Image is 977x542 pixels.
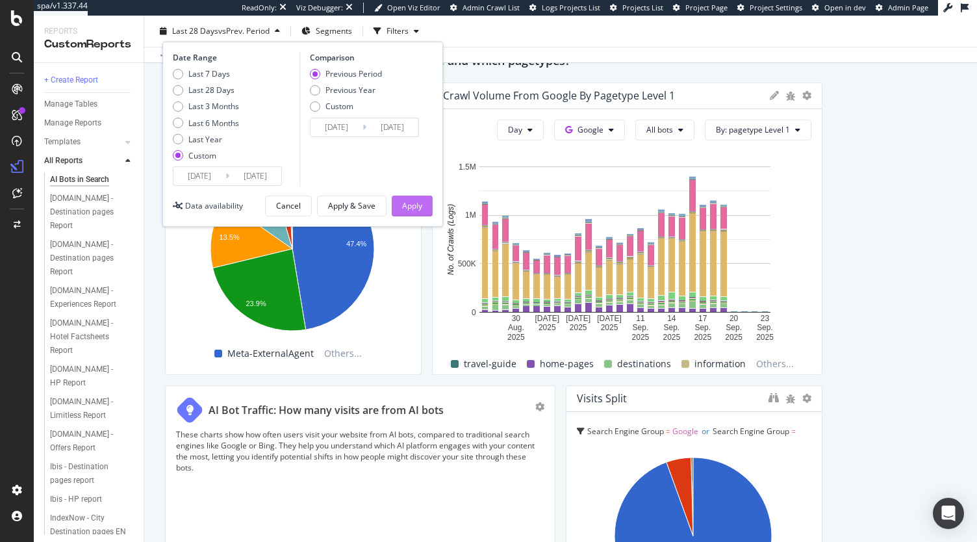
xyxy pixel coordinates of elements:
a: AI Bots in Search [50,173,134,187]
text: 2025 [632,333,650,342]
button: Filters [368,21,424,42]
div: Apply [402,200,422,211]
div: bug [785,394,796,404]
div: gear [535,402,544,411]
div: all.accor.com - HP Report [50,363,125,390]
text: Sep. [757,323,774,332]
button: By: pagetype Level 1 [705,120,811,140]
div: Visits Split [577,392,627,405]
a: Projects List [610,3,663,13]
span: = [666,426,670,437]
div: Last 3 Months [188,101,239,112]
div: Previous Year [310,84,382,96]
text: Sep. [695,323,711,332]
div: Last 7 Days [173,68,239,79]
button: All bots [635,120,694,140]
a: Manage Tables [44,97,134,111]
a: + Create Report [44,73,134,87]
a: [DOMAIN_NAME] - Destination pages Report [50,192,134,233]
button: Apply & Save [317,196,387,216]
input: Start Date [173,167,225,185]
span: Search Engine Group [713,426,789,437]
text: 23.9% [246,300,266,308]
text: No. of Crawls (Logs) [446,204,455,275]
div: AI Bots in Search [50,173,109,187]
a: Open Viz Editor [374,3,440,13]
span: information [694,356,746,372]
span: Last 28 Days [172,25,218,36]
div: Crawl Volume from Google by pagetype Level 1DayGoogleAll botsBy: pagetype Level 1A chart.travel-g... [432,83,822,375]
a: Project Page [673,3,728,13]
p: These charts show how often users visit your website from AI bots, compared to traditional search... [176,429,544,474]
text: 20 [730,314,739,323]
span: = [791,426,796,437]
span: Project Page [685,3,728,12]
text: [DATE] [566,314,591,323]
text: Aug. [508,323,524,332]
div: Ibis - HP report [50,493,102,506]
span: Project Settings [750,3,802,12]
text: 2025 [507,333,525,342]
a: Admin Page [876,3,928,13]
span: AI [692,444,700,455]
text: 0 [472,308,476,317]
span: or [596,444,604,455]
div: Viz Debugger: [296,3,343,13]
div: AI Bot Traffic: How many visits are from AI bots [209,403,444,418]
div: Crawl Volume from Google by pagetype Level 1 [443,89,675,102]
a: [DOMAIN_NAME] - Hotel Factsheets Report [50,316,134,357]
div: bug [785,92,796,101]
div: Last Year [188,134,222,145]
div: binoculars [768,393,779,403]
span: By: pagetype Level 1 [716,124,790,135]
div: Apply & Save [328,200,375,211]
text: 13.5% [219,233,239,241]
text: [DATE] [535,314,560,323]
div: Comparison [310,52,423,63]
div: all.accor.com - Destination pages Report [50,192,128,233]
text: 23 [761,314,770,323]
div: Custom [173,150,239,161]
a: Ibis - HP report [50,493,134,506]
svg: A chart. [443,160,807,342]
div: Last 6 Months [173,118,239,129]
div: Reports [44,26,133,37]
text: 30 [512,314,521,323]
span: Admin Crawl List [463,3,520,12]
div: Last 6 Months [188,118,239,129]
div: IndexNow - City Destination pages EN [50,511,127,539]
span: Bing [577,444,593,455]
span: Google [672,426,698,437]
div: Data availability [185,200,243,211]
div: Custom [325,101,353,112]
svg: A chart. [176,160,408,342]
span: Others... [319,346,367,361]
a: Templates [44,135,121,149]
div: Ibis - Destination pages report [50,460,125,487]
a: Open in dev [812,3,866,13]
span: Search Engine Group [587,426,664,437]
button: Last 28 DaysvsPrev. Period [155,21,285,42]
div: Crawl Volume by Other AI BotsOther AI BotsA chart.Meta-ExternalAgentOthers... [165,83,422,375]
input: End Date [366,118,418,136]
div: all.accor.com - Destination pages Report [50,238,128,279]
div: all.accor.com - Experiences Report [50,284,127,311]
text: 17 [698,314,707,323]
span: Admin Page [888,3,928,12]
a: Logs Projects List [529,3,600,13]
span: Projects List [622,3,663,12]
text: 2025 [726,333,743,342]
text: Sep. [633,323,649,332]
button: Cancel [265,196,312,216]
div: Last 28 Days [188,84,235,96]
input: Start Date [311,118,362,136]
div: Last 28 Days [173,84,239,96]
span: vs Prev. Period [218,25,270,36]
span: = [686,444,691,455]
span: Open Viz Editor [387,3,440,12]
div: Filters [387,25,409,36]
span: Others... [751,356,799,372]
div: Last 3 Months [173,101,239,112]
span: home-pages [540,356,594,372]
